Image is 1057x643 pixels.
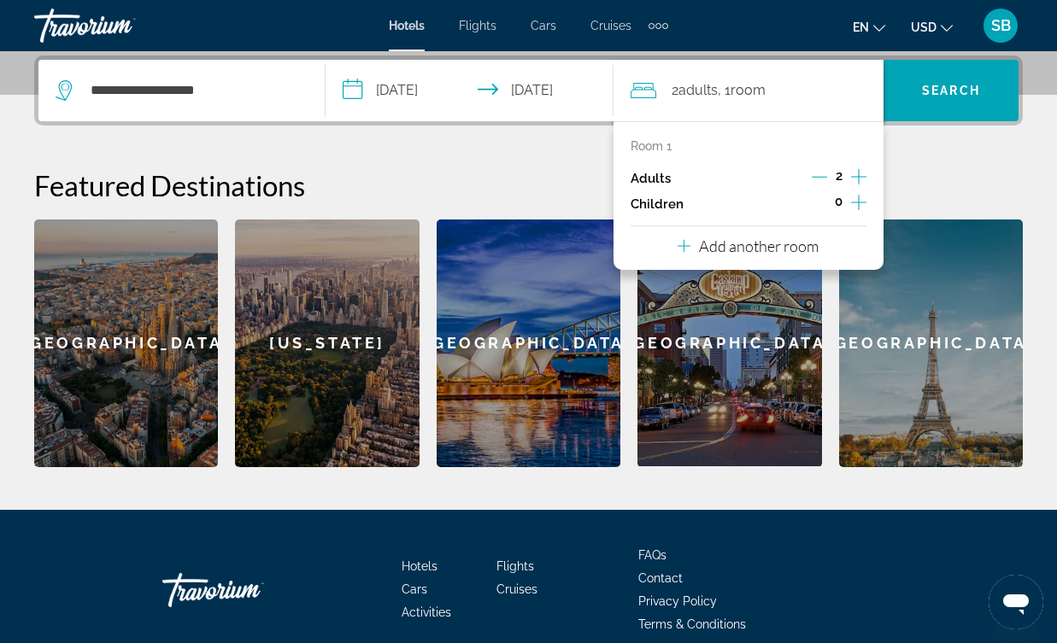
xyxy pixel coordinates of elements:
button: Increment adults [851,166,866,191]
a: Activities [402,605,451,619]
span: , 1 [718,79,766,102]
button: Extra navigation items [649,12,668,39]
a: [US_STATE] [235,219,419,467]
span: SB [991,17,1011,34]
a: Terms & Conditions [638,617,746,631]
span: Adults [678,82,718,98]
button: User Menu [978,8,1023,44]
span: Room [731,82,766,98]
span: USD [911,20,937,34]
p: Adults [631,172,671,186]
span: 2 [836,169,843,183]
a: Hotels [389,19,425,32]
a: [GEOGRAPHIC_DATA] [437,219,620,467]
button: Change language [853,15,885,39]
p: Children [631,197,684,212]
button: Travelers: 2 adults, 0 children [614,60,884,121]
button: Add another room [678,226,819,261]
div: Search widget [38,60,1019,121]
a: Contact [638,571,683,585]
a: [GEOGRAPHIC_DATA] [637,219,821,467]
a: [GEOGRAPHIC_DATA] [34,219,218,467]
a: [GEOGRAPHIC_DATA] [839,219,1023,467]
span: en [853,20,869,34]
span: 2 [672,79,718,102]
a: FAQs [638,548,666,562]
a: Privacy Policy [638,594,717,608]
button: Increment children [851,191,866,217]
a: Cruises [496,582,537,596]
a: Flights [496,559,534,573]
a: Cars [531,19,556,32]
h2: Featured Destinations [34,168,1023,202]
iframe: Button to launch messaging window [989,575,1043,629]
a: Hotels [402,559,437,573]
a: Travorium [162,564,333,616]
span: 0 [835,195,843,208]
button: Decrement adults [812,168,827,189]
a: Cars [402,582,427,596]
button: Change currency [911,15,953,39]
span: Search [922,84,980,97]
p: Room 1 [631,139,672,153]
button: Search [884,60,1019,121]
a: Cruises [590,19,631,32]
button: Decrement children [811,194,826,214]
p: Add another room [699,237,819,255]
a: Travorium [34,3,205,48]
a: Flights [459,19,496,32]
button: Check-in date: Nov 25, 2025 Check-out date: Dec 2, 2025 [326,60,613,121]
